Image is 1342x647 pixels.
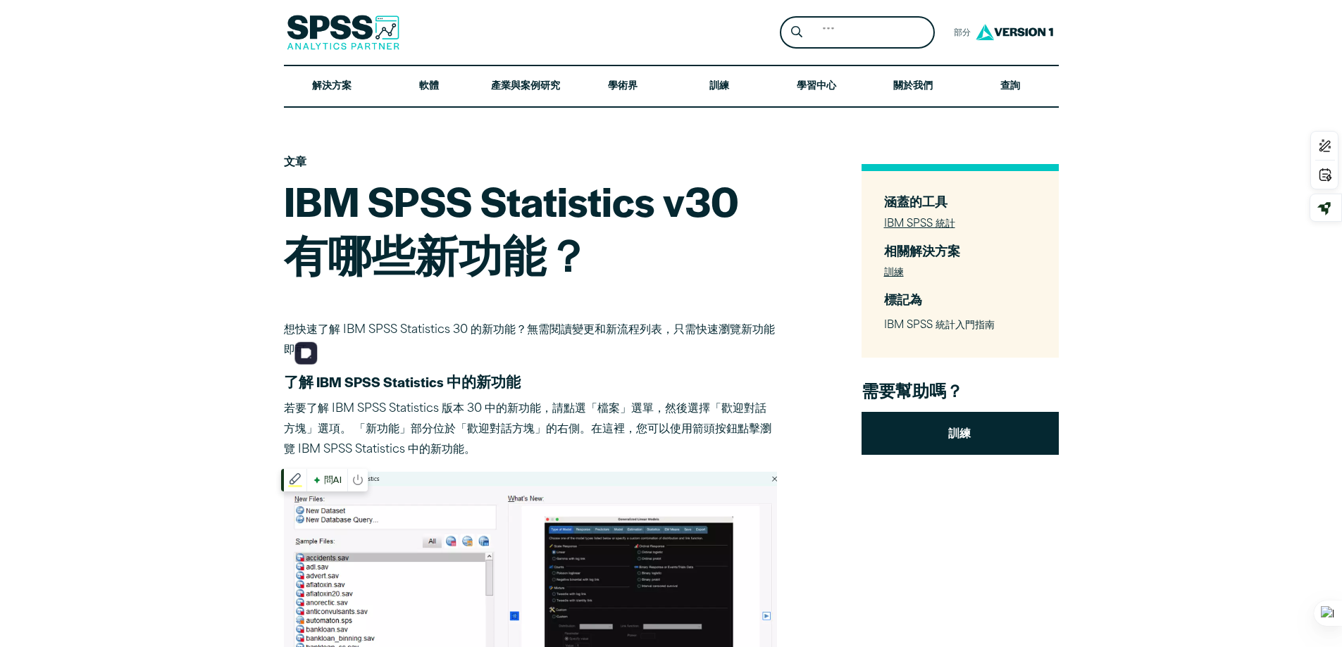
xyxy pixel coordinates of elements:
[893,81,933,92] font: 關於我們
[284,325,775,356] font: 想快速了解 IBM SPSS Statistics 30 的新功能？無需閱讀變更和新流程列表，只需快速瀏覽新功能即可。
[797,81,836,92] font: 學習中心
[574,66,671,107] a: 學術界
[287,15,399,50] img: SPSS 分析合作夥伴
[284,403,771,456] font: 若要了解 IBM SPSS Statistics 版本 30 中的新功能，請點選「檔案」選單，然後選擇「歡迎對話方塊」選項。 「新功能」部分位於「歡迎對話方塊」的右側。在這裡，您可以使用箭頭按鈕...
[884,320,995,331] font: IBM SPSS 統計入門指南
[284,157,306,168] font: 文章
[284,66,1059,107] nav: 桌面版網站主選單
[884,193,948,210] font: 涵蓋的工具
[884,242,960,259] font: 相關解決方案
[671,66,769,107] a: 訓練
[419,81,439,92] font: 軟體
[284,372,521,391] font: 了解 IBM SPSS Statistics 中的新功能
[608,81,638,92] font: 學術界
[491,81,560,92] font: 產業與案例研究
[783,20,809,46] button: 搜尋放大鏡圖標
[768,66,865,107] a: 學習中心
[1000,81,1020,92] font: 查詢
[962,66,1059,107] a: 查詢
[862,379,963,402] font: 需要幫助嗎？
[709,81,729,92] font: 訓練
[380,66,478,107] a: 軟體
[780,16,935,49] form: 網站標題搜尋表單
[312,81,352,92] font: 解決方案
[948,429,971,440] font: 訓練
[972,19,1057,45] img: Version1 標誌
[478,66,575,107] a: 產業與案例研究
[284,171,739,284] font: IBM SPSS Statistics v30 有哪些新功能？
[884,268,904,278] a: 訓練
[865,66,962,107] a: 關於我們
[284,66,381,107] a: 解決方案
[791,26,802,38] svg: 搜尋放大鏡圖標
[324,475,342,485] font: 問AI
[954,29,971,37] font: 部分
[884,291,922,308] font: 標記為
[862,412,1059,456] a: 訓練
[884,219,955,230] a: IBM SPSS 統計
